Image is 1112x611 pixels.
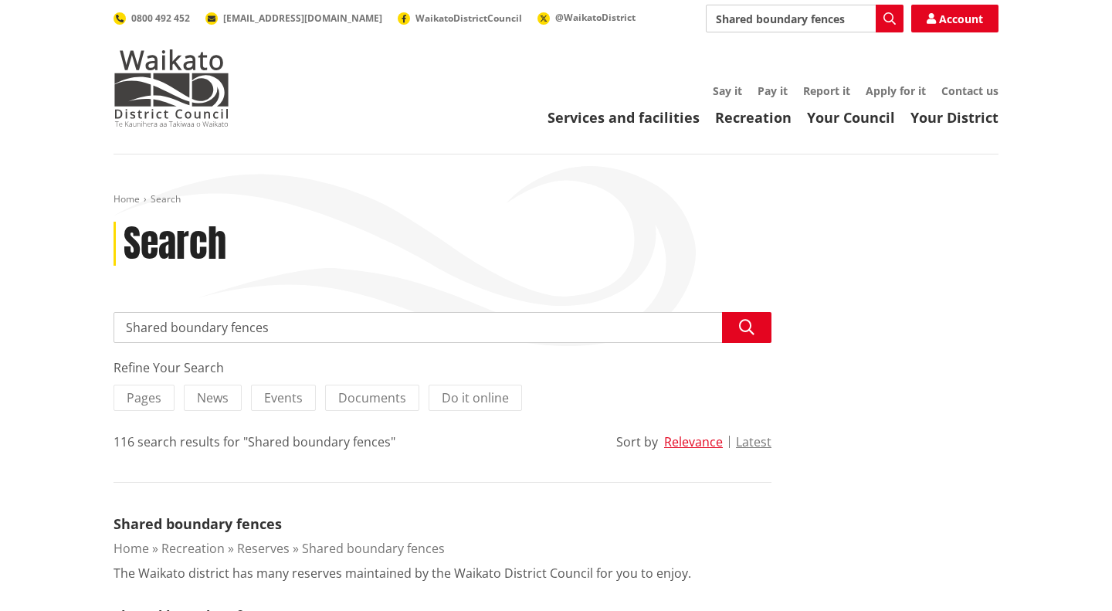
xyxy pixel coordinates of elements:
[264,389,303,406] span: Events
[537,11,636,24] a: @WaikatoDistrict
[664,435,723,449] button: Relevance
[713,83,742,98] a: Say it
[398,12,522,25] a: WaikatoDistrictCouncil
[415,12,522,25] span: WaikatoDistrictCouncil
[114,312,771,343] input: Search input
[151,192,181,205] span: Search
[197,389,229,406] span: News
[114,433,395,451] div: 116 search results for "Shared boundary fences"
[910,108,998,127] a: Your District
[131,12,190,25] span: 0800 492 452
[114,564,691,582] p: The Waikato district has many reserves maintained by the Waikato District Council for you to enjoy.
[807,108,895,127] a: Your Council
[715,108,792,127] a: Recreation
[237,540,290,557] a: Reserves
[114,12,190,25] a: 0800 492 452
[941,83,998,98] a: Contact us
[205,12,382,25] a: [EMAIL_ADDRESS][DOMAIN_NAME]
[114,358,771,377] div: Refine Your Search
[114,540,149,557] a: Home
[736,435,771,449] button: Latest
[548,108,700,127] a: Services and facilities
[161,540,225,557] a: Recreation
[114,514,282,533] a: Shared boundary fences
[803,83,850,98] a: Report it
[758,83,788,98] a: Pay it
[911,5,998,32] a: Account
[706,5,903,32] input: Search input
[302,540,445,557] a: Shared boundary fences
[442,389,509,406] span: Do it online
[114,192,140,205] a: Home
[555,11,636,24] span: @WaikatoDistrict
[223,12,382,25] span: [EMAIL_ADDRESS][DOMAIN_NAME]
[114,49,229,127] img: Waikato District Council - Te Kaunihera aa Takiwaa o Waikato
[124,222,226,266] h1: Search
[866,83,926,98] a: Apply for it
[338,389,406,406] span: Documents
[127,389,161,406] span: Pages
[114,193,998,206] nav: breadcrumb
[616,433,658,451] div: Sort by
